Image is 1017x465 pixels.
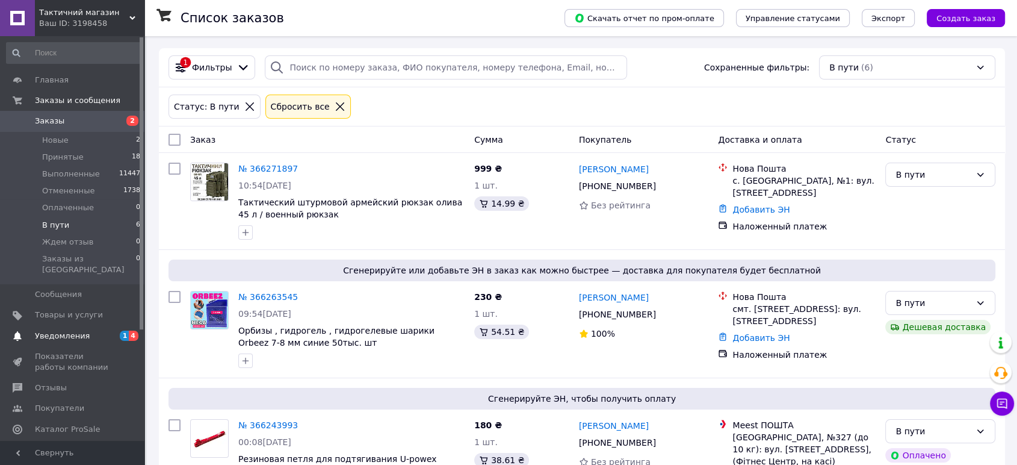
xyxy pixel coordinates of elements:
div: Дешевая доставка [885,320,991,334]
span: 00:08[DATE] [238,437,291,447]
span: 2 [126,116,138,126]
div: 54.51 ₴ [474,325,529,339]
span: Создать заказ [936,14,995,23]
div: [PHONE_NUMBER] [577,306,658,323]
span: Без рейтинга [591,201,651,210]
span: Заказ [190,135,215,145]
a: [PERSON_NAME] [579,420,649,432]
span: Фильтры [192,61,232,73]
span: Управление статусами [746,14,840,23]
button: Экспорт [862,9,915,27]
span: 2 [136,135,140,146]
span: Заказы из [GEOGRAPHIC_DATA] [42,254,136,275]
span: (6) [861,63,873,72]
span: Главная [35,75,69,86]
span: Выполненные [42,169,100,179]
a: № 366243993 [238,420,298,430]
span: Новые [42,135,69,146]
span: 4 [129,331,138,341]
span: В пути [829,61,859,73]
span: 230 ₴ [474,292,502,302]
div: Статус: В пути [172,100,242,113]
span: 1 шт. [474,181,498,190]
a: Фото товару [190,291,229,329]
img: Фото товару [191,163,228,201]
a: № 366263545 [238,292,298,302]
h1: Список заказов [181,11,284,25]
div: смт. [STREET_ADDRESS]: вул. [STREET_ADDRESS] [732,303,876,327]
span: 09:54[DATE] [238,309,291,319]
span: Принятые [42,152,84,163]
div: В пути [895,168,971,181]
div: Сбросить все [268,100,332,113]
span: 180 ₴ [474,420,502,430]
span: Заказы [35,116,64,126]
a: Создать заказ [915,13,1005,22]
img: Фото товару [191,426,228,451]
span: 6 [136,220,140,231]
span: Покупатели [35,403,84,414]
span: 0 [136,202,140,213]
div: Нова Пошта [732,291,876,303]
div: 14.99 ₴ [474,196,529,211]
input: Поиск по номеру заказа, ФИО покупателя, номеру телефона, Email, номеру накладной [265,55,627,80]
span: 999 ₴ [474,164,502,173]
span: 18 [132,152,140,163]
a: Тактический штурмовой армейский рюкзак олива 45 л / военный рюкзак [238,198,462,219]
span: Отмененные [42,186,94,196]
a: Добавить ЭН [732,205,790,214]
span: Ждем отзыв [42,237,93,248]
span: Отзывы [35,382,67,393]
div: Meest ПОШТА [732,419,876,431]
span: 0 [136,254,140,275]
button: Скачать отчет по пром-оплате [564,9,724,27]
span: Экспорт [871,14,905,23]
span: 11447 [119,169,140,179]
span: Сгенерируйте ЭН, чтобы получить оплату [173,393,991,405]
a: [PERSON_NAME] [579,163,649,175]
span: Оплаченные [42,202,94,213]
span: 1 шт. [474,437,498,447]
span: 100% [591,329,615,339]
div: [PHONE_NUMBER] [577,178,658,195]
span: 1738 [123,186,140,196]
a: № 366271897 [238,164,298,173]
img: Фото товару [191,292,228,329]
div: Оплачено [885,448,950,463]
input: Поиск [6,42,141,64]
span: Сообщения [35,289,82,300]
span: Сохраненные фильтры: [704,61,809,73]
a: Фото товару [190,419,229,458]
span: Сумма [474,135,503,145]
div: Наложенный платеж [732,349,876,361]
div: с. [GEOGRAPHIC_DATA], №1: вул. [STREET_ADDRESS] [732,175,876,199]
button: Создать заказ [927,9,1005,27]
div: Нова Пошта [732,163,876,175]
span: 1 шт. [474,309,498,319]
a: Фото товару [190,163,229,201]
div: [PHONE_NUMBER] [577,434,658,451]
a: Орбизы , гидрогель , гидрогелевые шарики Orbeez 7-8 мм синие 50тыс. шт [238,326,434,348]
span: Покупатель [579,135,632,145]
span: В пути [42,220,69,231]
button: Управление статусами [736,9,850,27]
span: Скачать отчет по пром-оплате [574,13,714,23]
span: Показатели работы компании [35,351,111,373]
span: Тактичний магазин [39,7,129,18]
span: Заказы и сообщения [35,95,120,106]
div: В пути [895,425,971,438]
div: Ваш ID: 3198458 [39,18,144,29]
a: Добавить ЭН [732,333,790,343]
span: Товары и услуги [35,310,103,320]
span: Доставка и оплата [718,135,802,145]
span: Уведомления [35,331,90,342]
span: 10:54[DATE] [238,181,291,190]
div: Наложенный платеж [732,220,876,232]
a: [PERSON_NAME] [579,292,649,304]
span: Каталог ProSale [35,424,100,435]
button: Чат с покупателем [990,392,1014,416]
span: Сгенерируйте или добавьте ЭН в заказ как можно быстрее — доставка для покупателя будет бесплатной [173,264,991,276]
span: Статус [885,135,916,145]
